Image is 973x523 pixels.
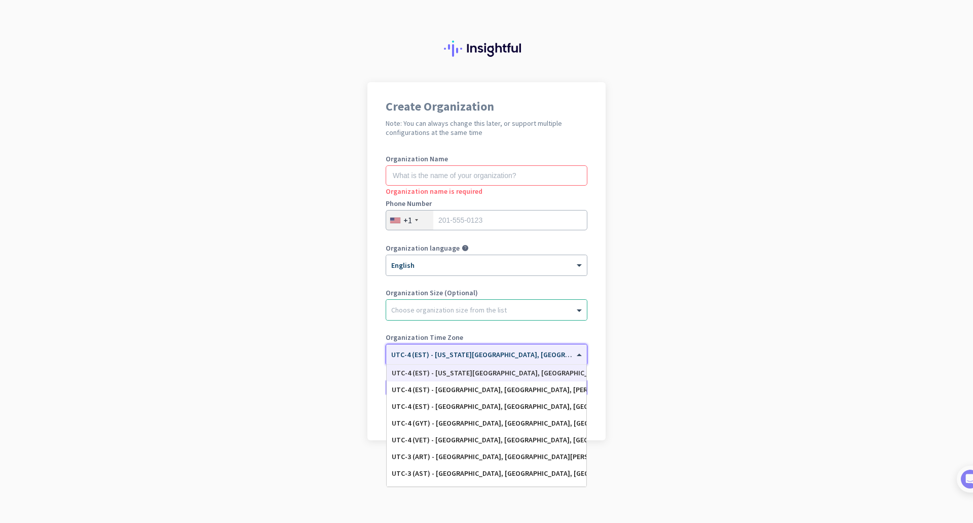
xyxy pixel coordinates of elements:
div: UTC-3 (AST) - [GEOGRAPHIC_DATA], [GEOGRAPHIC_DATA], [GEOGRAPHIC_DATA], [GEOGRAPHIC_DATA] [392,469,581,478]
h1: Create Organization [386,100,587,113]
input: What is the name of your organization? [386,165,587,186]
div: UTC-3 (ART) - [GEOGRAPHIC_DATA], [GEOGRAPHIC_DATA][PERSON_NAME][GEOGRAPHIC_DATA], [GEOGRAPHIC_DATA] [392,452,581,461]
img: Insightful [444,41,529,57]
label: Organization Size (Optional) [386,289,587,296]
div: Go back [386,415,587,422]
div: UTC-4 (EST) - [GEOGRAPHIC_DATA], [GEOGRAPHIC_DATA], [GEOGRAPHIC_DATA], [GEOGRAPHIC_DATA] [392,402,581,411]
input: 201-555-0123 [386,210,587,230]
label: Organization Name [386,155,587,162]
div: UTC-3 (AST) - [PERSON_NAME] [392,486,581,495]
div: Options List [387,365,586,486]
label: Organization Time Zone [386,334,587,341]
i: help [462,245,469,252]
label: Organization language [386,245,460,252]
span: Organization name is required [386,187,482,196]
div: UTC-4 (EST) - [GEOGRAPHIC_DATA], [GEOGRAPHIC_DATA], [PERSON_NAME] 73, Port-de-Paix [392,386,581,394]
label: Phone Number [386,200,587,207]
div: +1 [403,215,412,225]
div: UTC-4 (GYT) - [GEOGRAPHIC_DATA], [GEOGRAPHIC_DATA], [GEOGRAPHIC_DATA] [392,419,581,428]
div: UTC-4 (EST) - [US_STATE][GEOGRAPHIC_DATA], [GEOGRAPHIC_DATA], [GEOGRAPHIC_DATA], [GEOGRAPHIC_DATA] [392,369,581,377]
div: UTC-4 (VET) - [GEOGRAPHIC_DATA], [GEOGRAPHIC_DATA], [GEOGRAPHIC_DATA], [GEOGRAPHIC_DATA] [392,436,581,444]
button: Create Organization [386,378,587,397]
h2: Note: You can always change this later, or support multiple configurations at the same time [386,119,587,137]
